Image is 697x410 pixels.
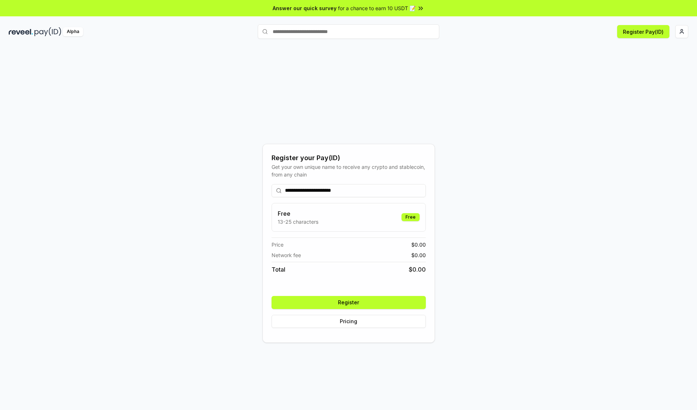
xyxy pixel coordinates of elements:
[272,315,426,328] button: Pricing
[411,251,426,259] span: $ 0.00
[272,265,285,274] span: Total
[272,163,426,178] div: Get your own unique name to receive any crypto and stablecoin, from any chain
[617,25,669,38] button: Register Pay(ID)
[409,265,426,274] span: $ 0.00
[272,153,426,163] div: Register your Pay(ID)
[272,296,426,309] button: Register
[402,213,420,221] div: Free
[338,4,416,12] span: for a chance to earn 10 USDT 📝
[278,209,318,218] h3: Free
[411,241,426,248] span: $ 0.00
[272,251,301,259] span: Network fee
[273,4,337,12] span: Answer our quick survey
[34,27,61,36] img: pay_id
[278,218,318,226] p: 13-25 characters
[272,241,284,248] span: Price
[63,27,83,36] div: Alpha
[9,27,33,36] img: reveel_dark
